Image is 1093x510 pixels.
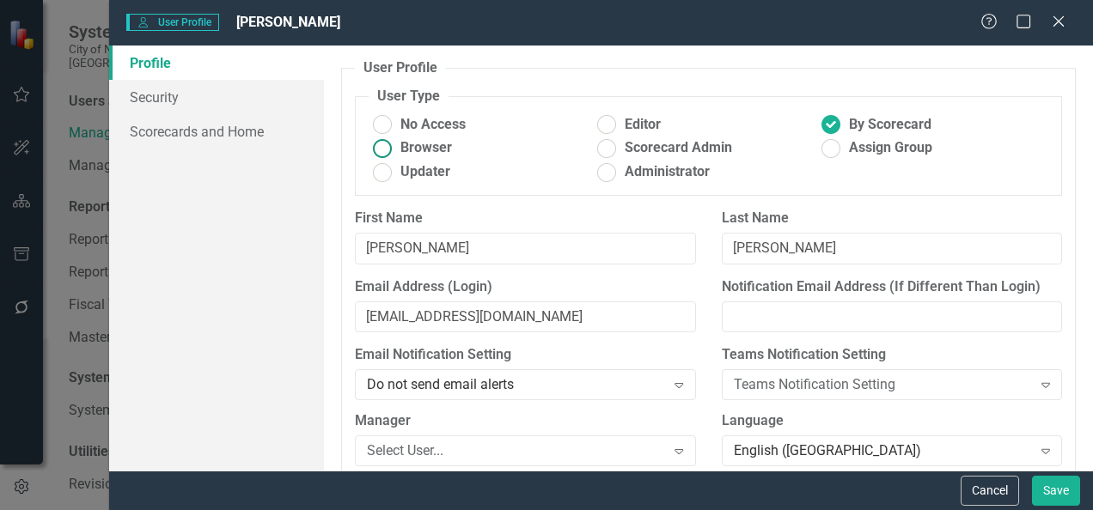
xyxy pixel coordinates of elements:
div: Select User... [367,441,665,461]
legend: User Profile [355,58,446,78]
label: Notification Email Address (If Different Than Login) [722,277,1062,297]
div: Teams Notification Setting [734,375,1032,395]
a: Profile [109,46,324,80]
button: Cancel [961,476,1019,506]
button: Save [1032,476,1080,506]
span: Assign Group [849,138,932,158]
span: Administrator [625,162,710,182]
a: Security [109,80,324,114]
div: English ([GEOGRAPHIC_DATA]) [734,441,1032,461]
label: Manager [355,411,695,431]
legend: User Type [369,87,449,106]
label: Language [722,411,1062,431]
label: Teams Notification Setting [722,345,1062,365]
span: [PERSON_NAME] [236,14,340,30]
span: Browser [400,138,452,158]
span: Scorecard Admin [625,138,732,158]
label: First Name [355,209,695,228]
span: User Profile [126,14,218,31]
span: Updater [400,162,450,182]
div: Do not send email alerts [367,375,665,395]
span: No Access [400,115,466,135]
a: Scorecards and Home [109,114,324,149]
label: Last Name [722,209,1062,228]
label: Email Notification Setting [355,345,695,365]
label: Email Address (Login) [355,277,695,297]
span: By Scorecard [849,115,931,135]
span: Editor [625,115,661,135]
